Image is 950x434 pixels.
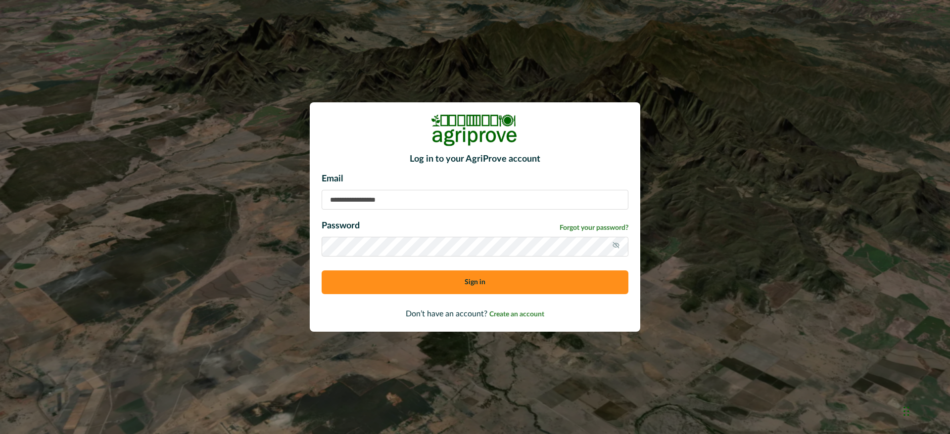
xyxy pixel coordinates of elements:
[901,387,950,434] iframe: Chat Widget
[489,311,544,318] span: Create an account
[903,396,909,426] div: Drag
[322,173,628,186] p: Email
[489,310,544,318] a: Create an account
[322,219,360,233] p: Password
[322,270,628,294] button: Sign in
[560,223,628,233] a: Forgot your password?
[322,308,628,320] p: Don’t have an account?
[322,154,628,165] h2: Log in to your AgriProve account
[430,114,520,146] img: Logo Image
